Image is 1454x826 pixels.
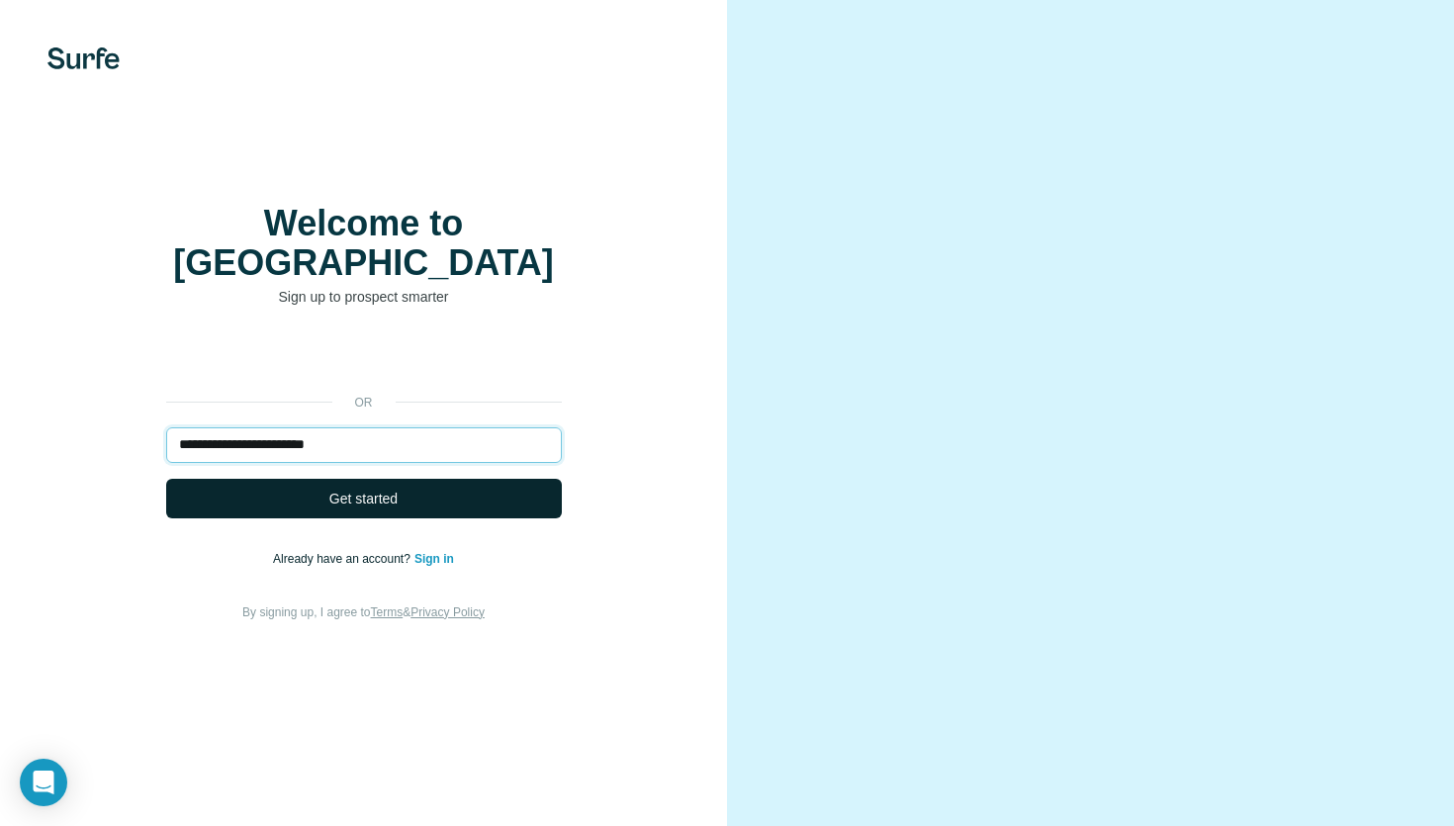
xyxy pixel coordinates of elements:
a: Privacy Policy [410,605,485,619]
iframe: Bouton "Se connecter avec Google" [156,336,572,380]
button: Get started [166,479,562,518]
div: Open Intercom Messenger [20,759,67,806]
a: Terms [371,605,404,619]
p: or [332,394,396,412]
img: Surfe's logo [47,47,120,69]
p: Sign up to prospect smarter [166,287,562,307]
a: Sign in [414,552,454,566]
span: Get started [329,489,398,508]
span: By signing up, I agree to & [242,605,485,619]
h1: Welcome to [GEOGRAPHIC_DATA] [166,204,562,283]
span: Already have an account? [273,552,414,566]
